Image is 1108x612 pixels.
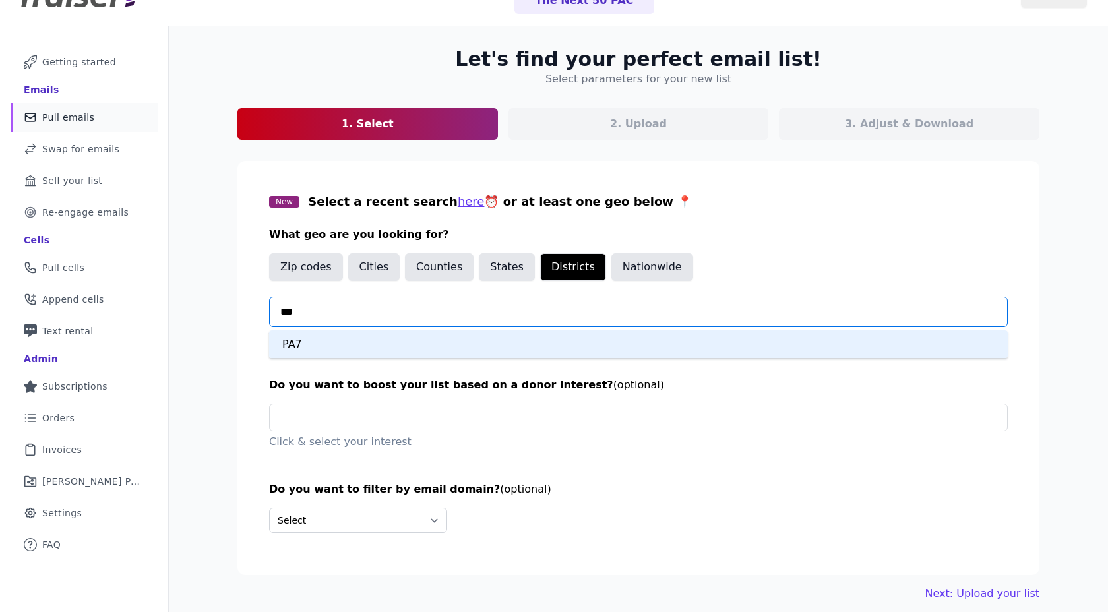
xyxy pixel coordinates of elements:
p: 2. Upload [610,116,667,132]
span: Do you want to filter by email domain? [269,483,500,495]
span: Text rental [42,324,94,338]
span: Append cells [42,293,104,306]
a: Swap for emails [11,135,158,164]
div: Admin [24,352,58,365]
p: Click & select your interest [269,434,1008,450]
span: Settings [42,506,82,520]
button: Counties [405,253,474,281]
a: Re-engage emails [11,198,158,227]
span: FAQ [42,538,61,551]
span: Orders [42,412,75,425]
a: Append cells [11,285,158,314]
span: Select a recent search ⏰ or at least one geo below 📍 [308,195,692,208]
a: Getting started [11,47,158,76]
span: Re-engage emails [42,206,129,219]
span: New [269,196,299,208]
h3: What geo are you looking for? [269,227,1008,243]
span: Invoices [42,443,82,456]
div: Cells [24,233,49,247]
p: Type & select your districts [269,330,1008,346]
h4: Select parameters for your new list [545,71,731,87]
button: Districts [540,253,606,281]
span: Swap for emails [42,142,119,156]
a: Invoices [11,435,158,464]
button: here [458,193,485,211]
a: Sell your list [11,166,158,195]
a: Subscriptions [11,372,158,401]
a: [PERSON_NAME] Performance [11,467,158,496]
span: Do you want to boost your list based on a donor interest? [269,379,613,391]
span: Pull emails [42,111,94,124]
span: [PERSON_NAME] Performance [42,475,142,488]
p: 3. Adjust & Download [845,116,973,132]
a: Orders [11,404,158,433]
button: Next: Upload your list [925,586,1039,601]
span: Pull cells [42,261,84,274]
p: 1. Select [342,116,394,132]
a: Pull cells [11,253,158,282]
span: Getting started [42,55,116,69]
span: (optional) [613,379,664,391]
button: Cities [348,253,400,281]
a: 1. Select [237,108,498,140]
a: Settings [11,499,158,528]
button: Zip codes [269,253,343,281]
span: (optional) [500,483,551,495]
a: Pull emails [11,103,158,132]
div: PA7 [269,330,1008,358]
span: Sell your list [42,174,102,187]
a: FAQ [11,530,158,559]
a: Text rental [11,317,158,346]
h2: Let's find your perfect email list! [455,47,821,71]
button: Nationwide [611,253,693,281]
button: States [479,253,535,281]
div: Emails [24,83,59,96]
span: Subscriptions [42,380,108,393]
